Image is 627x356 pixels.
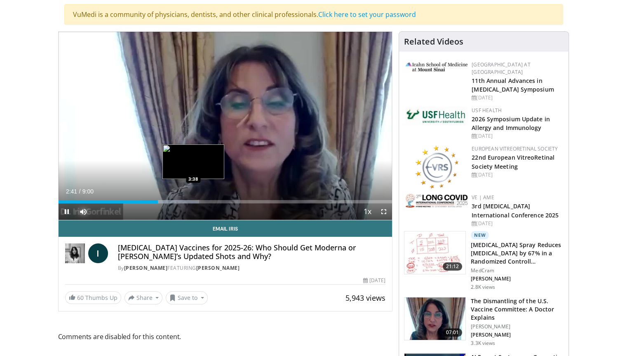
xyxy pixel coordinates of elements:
[65,291,121,304] a: 60 Thumbs Up
[79,188,81,195] span: /
[471,323,564,330] p: [PERSON_NAME]
[404,297,564,347] a: 07:01 The Dismantling of the U.S. Vaccine Committee: A Doctor Explains [PERSON_NAME] [PERSON_NAME...
[406,62,467,71] img: 3aa743c9-7c3f-4fab-9978-1464b9dbe89c.png.150x105_q85_autocrop_double_scale_upscale_version-0.2.jpg
[66,188,77,195] span: 2:41
[404,37,463,47] h4: Related Videos
[471,332,564,338] p: [PERSON_NAME]
[472,145,558,152] a: European VitreoRetinal Society
[472,202,559,219] a: 3rd [MEDICAL_DATA] International Conference 2025
[472,194,494,201] a: VE | AME
[118,264,386,272] div: By FEATURING
[318,10,416,19] a: Click here to set your password
[88,243,108,263] a: I
[472,77,554,93] a: 11th Annual Advances in [MEDICAL_DATA] Symposium
[471,241,564,266] h3: [MEDICAL_DATA] Spray Reduces [MEDICAL_DATA] by 67% in a Randomized Controll…
[471,284,495,290] p: 2.8K views
[472,153,554,170] a: 22nd European VitreoRetinal Society Meeting
[471,231,489,239] p: New
[471,340,495,347] p: 3.3K views
[472,107,502,114] a: USF Health
[58,331,393,342] span: Comments are disabled for this content.
[443,262,463,271] span: 21:12
[415,145,458,189] img: ee0f788f-b72d-444d-91fc-556bb330ec4c.png.150x105_q85_autocrop_double_scale_upscale_version-0.2.png
[471,267,564,274] p: MedCram
[443,328,463,337] span: 07:01
[472,94,562,101] div: [DATE]
[77,294,84,302] span: 60
[471,297,564,322] h3: The Dismantling of the U.S. Vaccine Committee: A Doctor Explains
[345,293,385,303] span: 5,943 views
[363,277,385,284] div: [DATE]
[406,107,467,125] img: 6ba8804a-8538-4002-95e7-a8f8012d4a11.png.150x105_q85_autocrop_double_scale_upscale_version-0.2.jpg
[124,291,163,304] button: Share
[404,231,465,274] img: 500bc2c6-15b5-4613-8fa2-08603c32877b.150x105_q85_crop-smart_upscale.jpg
[406,194,467,207] img: a2792a71-925c-4fc2-b8ef-8d1b21aec2f7.png.150x105_q85_autocrop_double_scale_upscale_version-0.2.jpg
[65,243,85,263] img: Dr. Iris Gorfinkel
[162,144,224,179] img: image.jpeg
[59,203,75,220] button: Pause
[472,171,562,179] div: [DATE]
[472,220,562,227] div: [DATE]
[82,188,94,195] span: 9:00
[472,115,550,132] a: 2026 Symposium Update in Allergy and Immunology
[64,4,563,25] div: VuMedi is a community of physicians, dentists, and other clinical professionals.
[75,203,92,220] button: Mute
[59,200,392,203] div: Progress Bar
[404,297,465,340] img: bf90d3d8-5314-48e2-9a88-53bc2fed6b7a.150x105_q85_crop-smart_upscale.jpg
[404,231,564,290] a: 21:12 New [MEDICAL_DATA] Spray Reduces [MEDICAL_DATA] by 67% in a Randomized Controll… MedCram [P...
[376,203,392,220] button: Fullscreen
[472,132,562,140] div: [DATE]
[118,243,386,261] h4: [MEDICAL_DATA] Vaccines for 2025-26: Who Should Get Moderna or [PERSON_NAME]’s Updated Shots and ...
[59,32,392,220] video-js: Video Player
[166,291,208,304] button: Save to
[59,220,392,237] a: Email Iris
[196,264,240,271] a: [PERSON_NAME]
[472,61,530,75] a: [GEOGRAPHIC_DATA] at [GEOGRAPHIC_DATA]
[471,276,564,282] p: [PERSON_NAME]
[124,264,168,271] a: [PERSON_NAME]
[359,203,376,220] button: Playback Rate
